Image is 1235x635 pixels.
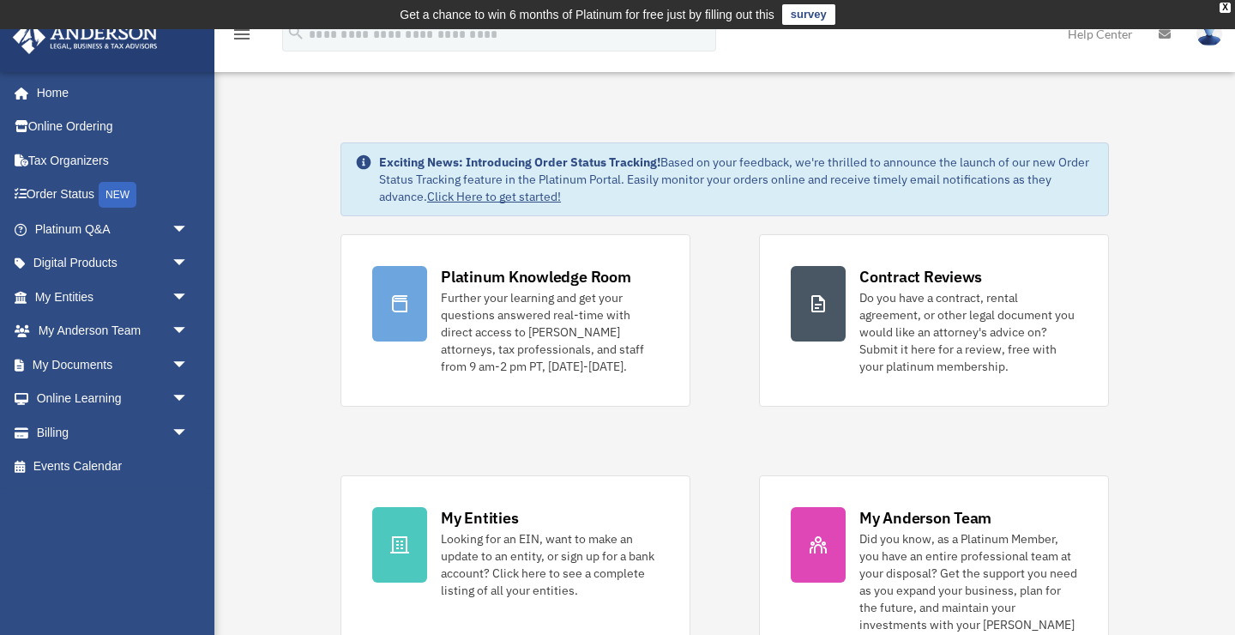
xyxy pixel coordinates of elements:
[12,280,214,314] a: My Entitiesarrow_drop_down
[12,143,214,178] a: Tax Organizers
[286,23,305,42] i: search
[379,154,1094,205] div: Based on your feedback, we're thrilled to announce the launch of our new Order Status Tracking fe...
[1196,21,1222,46] img: User Pic
[12,110,214,144] a: Online Ordering
[172,212,206,247] span: arrow_drop_down
[232,24,252,45] i: menu
[441,530,659,599] div: Looking for an EIN, want to make an update to an entity, or sign up for a bank account? Click her...
[859,289,1077,375] div: Do you have a contract, rental agreement, or other legal document you would like an attorney's ad...
[12,450,214,484] a: Events Calendar
[99,182,136,208] div: NEW
[172,415,206,451] span: arrow_drop_down
[12,246,214,281] a: Digital Productsarrow_drop_down
[12,178,214,213] a: Order StatusNEW
[12,348,214,382] a: My Documentsarrow_drop_down
[379,154,660,170] strong: Exciting News: Introducing Order Status Tracking!
[441,507,518,529] div: My Entities
[400,4,774,25] div: Get a chance to win 6 months of Platinum for free just by filling out this
[1220,3,1231,13] div: close
[859,266,982,287] div: Contract Reviews
[12,415,214,450] a: Billingarrow_drop_down
[441,289,659,375] div: Further your learning and get your questions answered real-time with direct access to [PERSON_NAM...
[8,21,163,54] img: Anderson Advisors Platinum Portal
[427,189,561,204] a: Click Here to get started!
[12,212,214,246] a: Platinum Q&Aarrow_drop_down
[859,507,991,529] div: My Anderson Team
[12,76,206,110] a: Home
[759,234,1109,407] a: Contract Reviews Do you have a contract, rental agreement, or other legal document you would like...
[441,266,631,287] div: Platinum Knowledge Room
[232,30,252,45] a: menu
[172,246,206,281] span: arrow_drop_down
[12,382,214,416] a: Online Learningarrow_drop_down
[172,314,206,349] span: arrow_drop_down
[172,382,206,417] span: arrow_drop_down
[172,348,206,383] span: arrow_drop_down
[340,234,690,407] a: Platinum Knowledge Room Further your learning and get your questions answered real-time with dire...
[172,280,206,315] span: arrow_drop_down
[782,4,835,25] a: survey
[12,314,214,348] a: My Anderson Teamarrow_drop_down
